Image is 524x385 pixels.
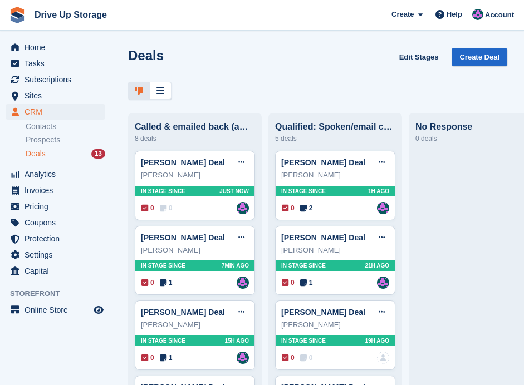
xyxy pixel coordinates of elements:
span: Pricing [25,199,91,214]
a: Preview store [92,303,105,317]
a: [PERSON_NAME] Deal [281,158,365,167]
a: [PERSON_NAME] Deal [141,233,225,242]
span: In stage since [281,261,326,270]
span: 21H AGO [365,261,389,270]
span: 0 [141,278,154,288]
div: [PERSON_NAME] [281,319,389,330]
a: Andy [237,277,249,289]
a: menu [6,263,105,279]
a: Create Deal [452,48,507,66]
span: Settings [25,247,91,263]
img: Andy [237,352,249,364]
a: menu [6,72,105,87]
a: Drive Up Storage [30,6,111,24]
img: Andy [472,9,483,20]
span: Invoices [25,182,91,198]
div: Qualified: Spoken/email conversation with them [275,122,395,132]
a: [PERSON_NAME] Deal [281,308,365,317]
div: 5 deals [275,132,395,145]
div: [PERSON_NAME] [141,170,249,181]
a: menu [6,88,105,103]
span: Online Store [25,302,91,318]
div: 8 deals [135,132,255,145]
span: 7MIN AGO [222,261,249,270]
span: Account [485,9,514,21]
a: Prospects [26,134,105,146]
div: [PERSON_NAME] [141,245,249,256]
span: 15H AGO [224,337,249,345]
img: Andy [377,277,389,289]
a: menu [6,231,105,246]
span: Protection [25,231,91,246]
a: [PERSON_NAME] Deal [141,308,225,317]
span: 19H AGO [365,337,389,345]
a: Edit Stages [395,48,443,66]
span: In stage since [141,337,185,345]
span: Coupons [25,215,91,230]
span: Home [25,40,91,55]
span: 1H AGO [368,187,389,195]
h1: Deals [128,48,164,63]
span: In stage since [141,261,185,270]
span: Create [391,9,414,20]
a: [PERSON_NAME] Deal [141,158,225,167]
span: Capital [25,263,91,279]
span: Sites [25,88,91,103]
span: 1 [160,353,173,363]
img: Andy [377,202,389,214]
div: [PERSON_NAME] [281,170,389,181]
span: 2 [300,203,313,213]
a: Contacts [26,121,105,132]
span: CRM [25,104,91,120]
div: [PERSON_NAME] [281,245,389,256]
span: Deals [26,149,46,159]
span: 0 [141,203,154,213]
a: [PERSON_NAME] Deal [281,233,365,242]
a: Andy [237,202,249,214]
div: [PERSON_NAME] [141,319,249,330]
span: 0 [141,353,154,363]
div: 13 [91,149,105,159]
span: 1 [160,278,173,288]
span: Tasks [25,56,91,71]
span: Subscriptions [25,72,91,87]
img: deal-assignee-blank [377,352,389,364]
a: menu [6,247,105,263]
a: menu [6,56,105,71]
a: menu [6,104,105,120]
span: Just now [219,187,249,195]
a: menu [6,215,105,230]
a: Deals 13 [26,148,105,160]
span: Help [447,9,462,20]
a: menu [6,166,105,182]
a: menu [6,182,105,198]
span: In stage since [281,187,326,195]
a: menu [6,302,105,318]
span: Storefront [10,288,111,299]
a: menu [6,199,105,214]
img: stora-icon-8386f47178a22dfd0bd8f6a31ec36ba5ce8667c1dd55bd0f319d3a0aa187defe.svg [9,7,26,23]
span: 0 [282,278,295,288]
span: Prospects [26,135,60,145]
span: 0 [282,203,295,213]
span: 0 [160,203,173,213]
span: 1 [300,278,313,288]
span: In stage since [281,337,326,345]
span: 0 [300,353,313,363]
span: 0 [282,353,295,363]
a: menu [6,40,105,55]
span: Analytics [25,166,91,182]
div: Called & emailed back (awaiting response) [135,122,255,132]
span: In stage since [141,187,185,195]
